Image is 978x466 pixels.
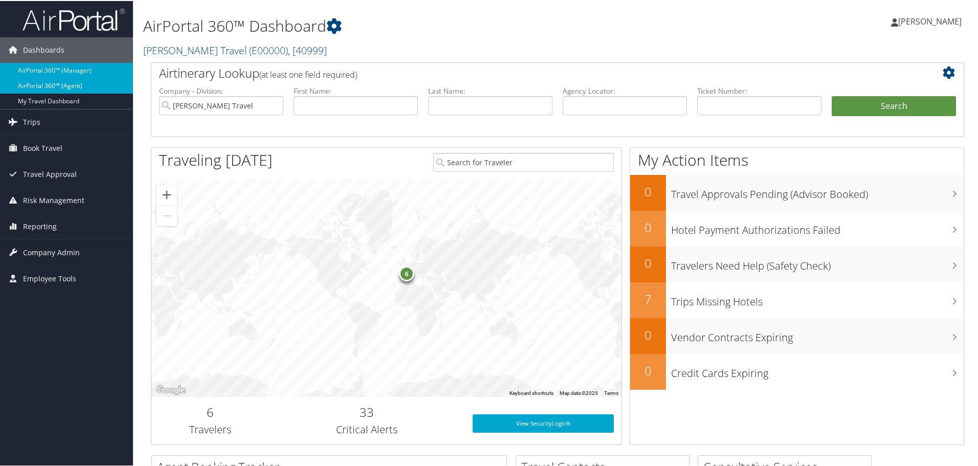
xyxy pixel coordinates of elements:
span: Company Admin [23,239,80,264]
h3: Critical Alerts [277,421,457,436]
div: 6 [399,264,414,280]
h1: AirPortal 360™ Dashboard [143,14,696,36]
h2: 0 [630,325,666,343]
h3: Travelers [159,421,261,436]
h3: Travelers Need Help (Safety Check) [671,253,964,272]
label: Ticket Number: [697,85,821,95]
h2: 33 [277,403,457,420]
span: Travel Approval [23,161,77,186]
h2: Airtinerary Lookup [159,63,888,81]
span: Dashboards [23,36,64,62]
h3: Vendor Contracts Expiring [671,324,964,344]
h2: 0 [630,361,666,379]
h2: 7 [630,290,666,307]
img: airportal-logo.png [23,7,125,31]
span: [PERSON_NAME] [898,15,962,26]
button: Zoom in [157,184,177,204]
a: [PERSON_NAME] [891,5,972,36]
a: View SecurityLogic® [473,413,614,432]
h3: Travel Approvals Pending (Advisor Booked) [671,181,964,201]
button: Search [832,95,956,116]
button: Keyboard shortcuts [509,389,553,396]
h3: Credit Cards Expiring [671,360,964,380]
h2: 0 [630,254,666,271]
label: First Name: [294,85,418,95]
span: Risk Management [23,187,84,212]
span: Map data ©2025 [560,389,598,395]
span: Employee Tools [23,265,76,291]
a: 0Travel Approvals Pending (Advisor Booked) [630,174,964,210]
h2: 0 [630,218,666,235]
h2: 6 [159,403,261,420]
span: (at least one field required) [259,68,357,79]
a: 0Hotel Payment Authorizations Failed [630,210,964,246]
button: Zoom out [157,205,177,225]
h3: Hotel Payment Authorizations Failed [671,217,964,236]
a: [PERSON_NAME] Travel [143,42,327,56]
h2: 0 [630,182,666,199]
label: Last Name: [428,85,552,95]
a: Terms (opens in new tab) [604,389,618,395]
h1: Traveling [DATE] [159,148,273,170]
span: , [ 40999 ] [288,42,327,56]
label: Agency Locator: [563,85,687,95]
img: Google [154,383,188,396]
h3: Trips Missing Hotels [671,289,964,308]
input: Search for Traveler [433,152,614,171]
h1: My Action Items [630,148,964,170]
a: 0Vendor Contracts Expiring [630,317,964,353]
a: Open this area in Google Maps (opens a new window) [154,383,188,396]
span: ( E00000 ) [249,42,288,56]
a: 0Travelers Need Help (Safety Check) [630,246,964,281]
label: Company - Division: [159,85,283,95]
span: Book Travel [23,135,62,160]
a: 7Trips Missing Hotels [630,281,964,317]
span: Reporting [23,213,57,238]
span: Trips [23,108,40,134]
a: 0Credit Cards Expiring [630,353,964,389]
